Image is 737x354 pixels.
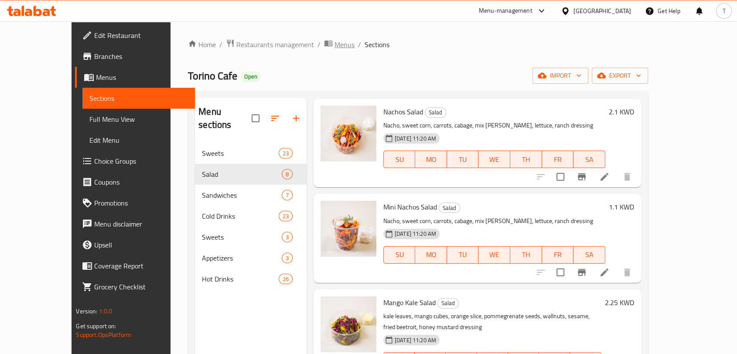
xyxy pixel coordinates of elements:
[391,336,440,344] span: [DATE] 11:20 AM
[425,107,446,117] span: Salad
[195,139,307,293] nav: Menu sections
[415,151,447,168] button: MO
[94,30,188,41] span: Edit Restaurant
[94,51,188,62] span: Branches
[236,39,314,50] span: Restaurants management
[89,114,188,124] span: Full Menu View
[75,151,194,172] a: Choice Groups
[358,39,361,50] li: /
[605,296,634,309] h6: 2.25 KWD
[202,211,278,221] span: Cold Drinks
[198,105,252,131] h2: Menu sections
[75,276,194,297] a: Grocery Checklist
[415,246,447,264] button: MO
[438,298,458,308] span: Salad
[571,262,592,283] button: Branch-specific-item
[532,68,588,84] button: import
[617,166,638,187] button: delete
[195,227,307,247] div: Sweets3
[279,149,292,158] span: 23
[195,268,307,289] div: Hot Drinks26
[89,135,188,145] span: Edit Menu
[282,254,292,262] span: 3
[334,39,355,50] span: Menus
[279,275,292,283] span: 26
[94,177,188,187] span: Coupons
[195,185,307,206] div: Sandwiches7
[571,166,592,187] button: Branch-specific-item
[279,274,293,284] div: items
[383,105,423,118] span: Nachos Salad
[76,320,116,332] span: Get support on:
[391,134,440,143] span: [DATE] 11:20 AM
[202,148,278,158] span: Sweets
[75,172,194,192] a: Coupons
[76,306,97,317] span: Version:
[282,169,293,179] div: items
[241,73,261,80] span: Open
[324,39,355,50] a: Menus
[383,120,605,131] p: Nacho, sweet corn, carrots, cabage, mix [PERSON_NAME], lettuce, ranch dressing
[99,306,113,317] span: 1.0.0
[437,298,459,309] div: Salad
[482,153,507,166] span: WE
[592,68,648,84] button: export
[82,130,194,151] a: Edit Menu
[439,203,460,213] span: Salad
[282,170,292,179] span: 8
[573,246,605,264] button: SA
[599,172,610,182] a: Edit menu item
[447,246,479,264] button: TU
[219,39,222,50] li: /
[75,255,194,276] a: Coverage Report
[76,329,131,340] a: Support.OpsPlatform
[599,267,610,278] a: Edit menu item
[282,232,293,242] div: items
[321,201,376,257] img: Mini Nachos Salad
[317,39,321,50] li: /
[577,248,602,261] span: SA
[188,66,237,86] span: Torino Cafe
[202,253,281,263] span: Appetizers
[279,148,293,158] div: items
[383,311,601,333] p: kale leaves, mango cubes, orange slice, pommegrenate seeds, wallnuts, sesame, fried beetroit, hon...
[387,248,412,261] span: SU
[202,274,278,284] span: Hot Drinks
[514,248,539,261] span: TH
[383,151,415,168] button: SU
[94,240,188,250] span: Upsell
[383,216,605,227] p: Nacho, sweet corn, carrots, cabage, mix [PERSON_NAME], lettuce, ranch dressing
[82,109,194,130] a: Full Menu View
[94,219,188,229] span: Menu disclaimer
[609,106,634,118] h6: 2.1 KWD
[89,93,188,103] span: Sections
[542,246,574,264] button: FR
[539,70,581,81] span: import
[188,39,216,50] a: Home
[599,70,641,81] span: export
[75,67,194,88] a: Menus
[82,88,194,109] a: Sections
[188,39,648,50] nav: breadcrumb
[75,234,194,255] a: Upsell
[478,151,510,168] button: WE
[383,200,437,213] span: Mini Nachos Salad
[94,261,188,271] span: Coverage Report
[577,153,602,166] span: SA
[202,232,281,242] div: Sweets
[419,153,444,166] span: MO
[195,143,307,164] div: Sweets23
[286,108,307,129] button: Add section
[265,108,286,129] span: Sort sections
[75,25,194,46] a: Edit Restaurant
[282,253,293,263] div: items
[425,107,446,118] div: Salad
[94,282,188,292] span: Grocery Checklist
[478,246,510,264] button: WE
[282,233,292,241] span: 3
[447,151,479,168] button: TU
[226,39,314,50] a: Restaurants management
[387,153,412,166] span: SU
